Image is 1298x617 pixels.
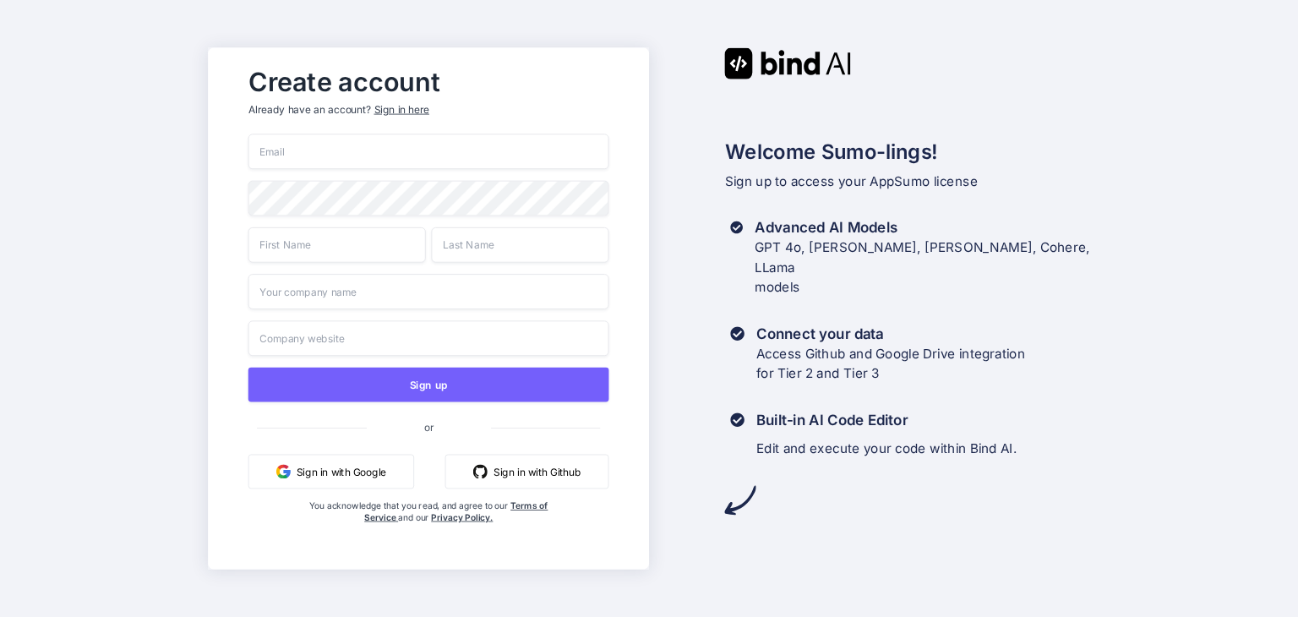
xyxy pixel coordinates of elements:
a: Terms of Service [364,500,548,522]
p: Already have an account? [248,102,608,117]
input: Your company name [248,274,608,309]
h2: Welcome Sumo-lings! [724,137,1090,167]
p: Edit and execute your code within Bind AI. [756,439,1017,459]
img: github [473,464,488,478]
img: Bind AI logo [724,47,851,79]
p: GPT 4o, [PERSON_NAME], [PERSON_NAME], Cohere, LLama models [755,238,1091,298]
img: arrow [724,484,755,516]
button: Sign in with Google [248,455,413,489]
p: Access Github and Google Drive integration for Tier 2 and Tier 3 [756,344,1025,385]
h2: Create account [248,71,608,94]
input: Company website [248,320,608,356]
div: You acknowledge that you read, and agree to our and our [308,500,549,558]
h3: Built-in AI Code Editor [756,410,1017,430]
button: Sign up [248,368,608,402]
h3: Connect your data [756,324,1025,344]
button: Sign in with Github [445,455,609,489]
p: Sign up to access your AppSumo license [724,172,1090,192]
a: Privacy Policy. [431,512,493,523]
h3: Advanced AI Models [755,217,1091,238]
div: Sign in here [374,102,428,117]
input: First Name [248,227,425,263]
input: Last Name [431,227,608,263]
img: google [276,464,291,478]
span: or [366,409,490,445]
input: Email [248,134,608,169]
